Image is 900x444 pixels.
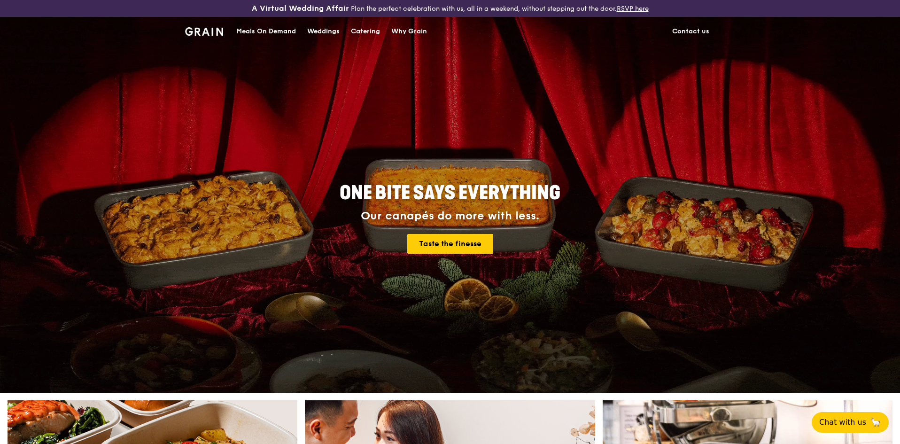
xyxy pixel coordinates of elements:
[351,17,380,46] div: Catering
[386,17,433,46] a: Why Grain
[340,182,560,204] span: ONE BITE SAYS EVERYTHING
[307,17,340,46] div: Weddings
[302,17,345,46] a: Weddings
[667,17,715,46] a: Contact us
[407,234,493,254] a: Taste the finesse
[252,4,349,13] h3: A Virtual Wedding Affair
[185,27,223,36] img: Grain
[281,210,619,223] div: Our canapés do more with less.
[870,417,881,428] span: 🦙
[812,412,889,433] button: Chat with us🦙
[236,17,296,46] div: Meals On Demand
[617,5,649,13] a: RSVP here
[819,417,866,428] span: Chat with us
[345,17,386,46] a: Catering
[179,4,721,13] div: Plan the perfect celebration with us, all in a weekend, without stepping out the door.
[391,17,427,46] div: Why Grain
[185,16,223,45] a: GrainGrain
